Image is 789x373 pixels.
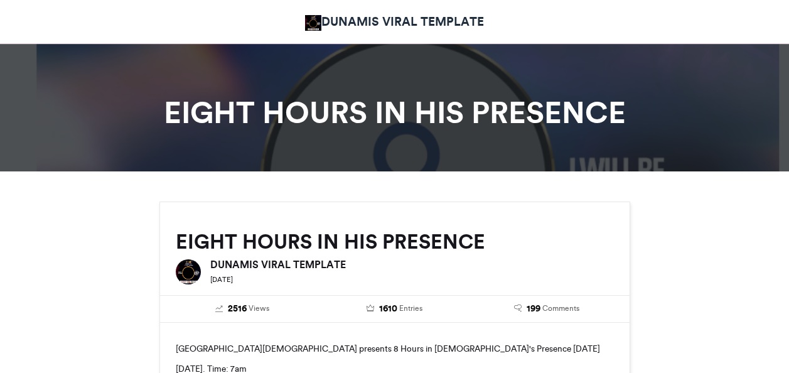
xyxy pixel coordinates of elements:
span: 2516 [228,302,247,316]
span: 199 [527,302,540,316]
span: Comments [542,303,579,314]
span: Views [249,303,269,314]
h2: EIGHT HOURS IN HIS PRESENCE [176,230,614,253]
small: [DATE] [210,275,233,284]
h1: EIGHT HOURS IN HIS PRESENCE [46,97,743,127]
a: 199 Comments [480,302,614,316]
img: DUNAMIS VIRAL TEMPLATE [176,259,201,284]
a: DUNAMIS VIRAL TEMPLATE [305,13,485,31]
span: Entries [399,303,422,314]
span: 1610 [379,302,397,316]
img: DUNAMIS VIRAL TEMPLATE [305,15,322,31]
a: 2516 Views [176,302,309,316]
h6: DUNAMIS VIRAL TEMPLATE [210,259,614,269]
a: 1610 Entries [328,302,461,316]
